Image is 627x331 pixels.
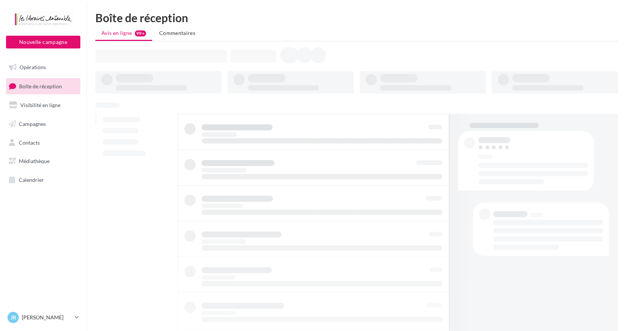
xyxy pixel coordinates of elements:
[5,153,82,169] a: Médiathèque
[5,78,82,94] a: Boîte de réception
[5,97,82,113] a: Visibilité en ligne
[22,314,72,321] p: [PERSON_NAME]
[11,314,16,321] span: Jr
[19,177,44,183] span: Calendrier
[5,135,82,151] a: Contacts
[95,12,618,23] div: Boîte de réception
[19,121,46,127] span: Campagnes
[5,172,82,188] a: Calendrier
[159,30,195,36] span: Commentaires
[19,158,50,164] span: Médiathèque
[6,36,80,48] button: Nouvelle campagne
[6,310,80,325] a: Jr [PERSON_NAME]
[5,116,82,132] a: Campagnes
[19,83,62,89] span: Boîte de réception
[19,139,40,145] span: Contacts
[20,64,46,70] span: Opérations
[20,102,60,108] span: Visibilité en ligne
[5,59,82,75] a: Opérations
